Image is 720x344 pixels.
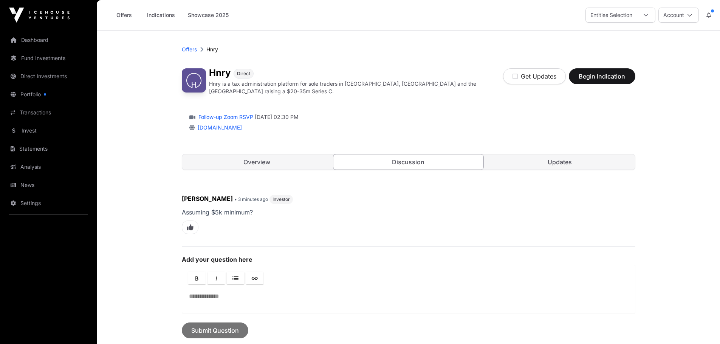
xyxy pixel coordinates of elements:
[485,154,635,170] a: Updates
[6,32,91,48] a: Dashboard
[182,195,233,202] span: [PERSON_NAME]
[273,196,290,202] span: Investor
[182,256,635,263] label: Add your question here
[9,8,70,23] img: Icehouse Ventures Logo
[6,195,91,211] a: Settings
[182,207,635,218] p: Assuming $5k minimum?
[246,272,263,284] a: Link
[6,86,91,103] a: Portfolio
[569,68,635,84] button: Begin Indication
[209,68,231,79] h1: Hnry
[182,68,206,93] img: Hnry
[207,272,225,284] a: Italic
[195,124,242,131] a: [DOMAIN_NAME]
[6,140,91,157] a: Statements
[503,68,566,84] button: Get Updates
[237,71,250,77] span: Direct
[182,46,197,53] a: Offers
[234,196,268,202] span: • 3 minutes ago
[109,8,139,22] a: Offers
[183,8,234,22] a: Showcase 2025
[227,272,244,284] a: Lists
[206,46,218,53] p: Hnry
[586,8,637,22] div: Entities Selection
[6,104,91,121] a: Transactions
[6,50,91,66] a: Fund Investments
[569,76,635,83] a: Begin Indication
[209,80,503,95] p: Hnry is a tax administration platform for sole traders in [GEOGRAPHIC_DATA], [GEOGRAPHIC_DATA] an...
[142,8,180,22] a: Indications
[197,113,253,121] a: Follow-up Zoom RSVP
[682,308,720,344] iframe: Chat Widget
[182,154,332,170] a: Overview
[182,221,198,234] span: Like this comment
[658,8,699,23] button: Account
[6,122,91,139] a: Invest
[182,154,635,170] nav: Tabs
[6,68,91,85] a: Direct Investments
[6,177,91,193] a: News
[578,72,626,81] span: Begin Indication
[333,154,484,170] a: Discussion
[6,159,91,175] a: Analysis
[188,272,206,284] a: Bold
[255,113,299,121] span: [DATE] 02:30 PM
